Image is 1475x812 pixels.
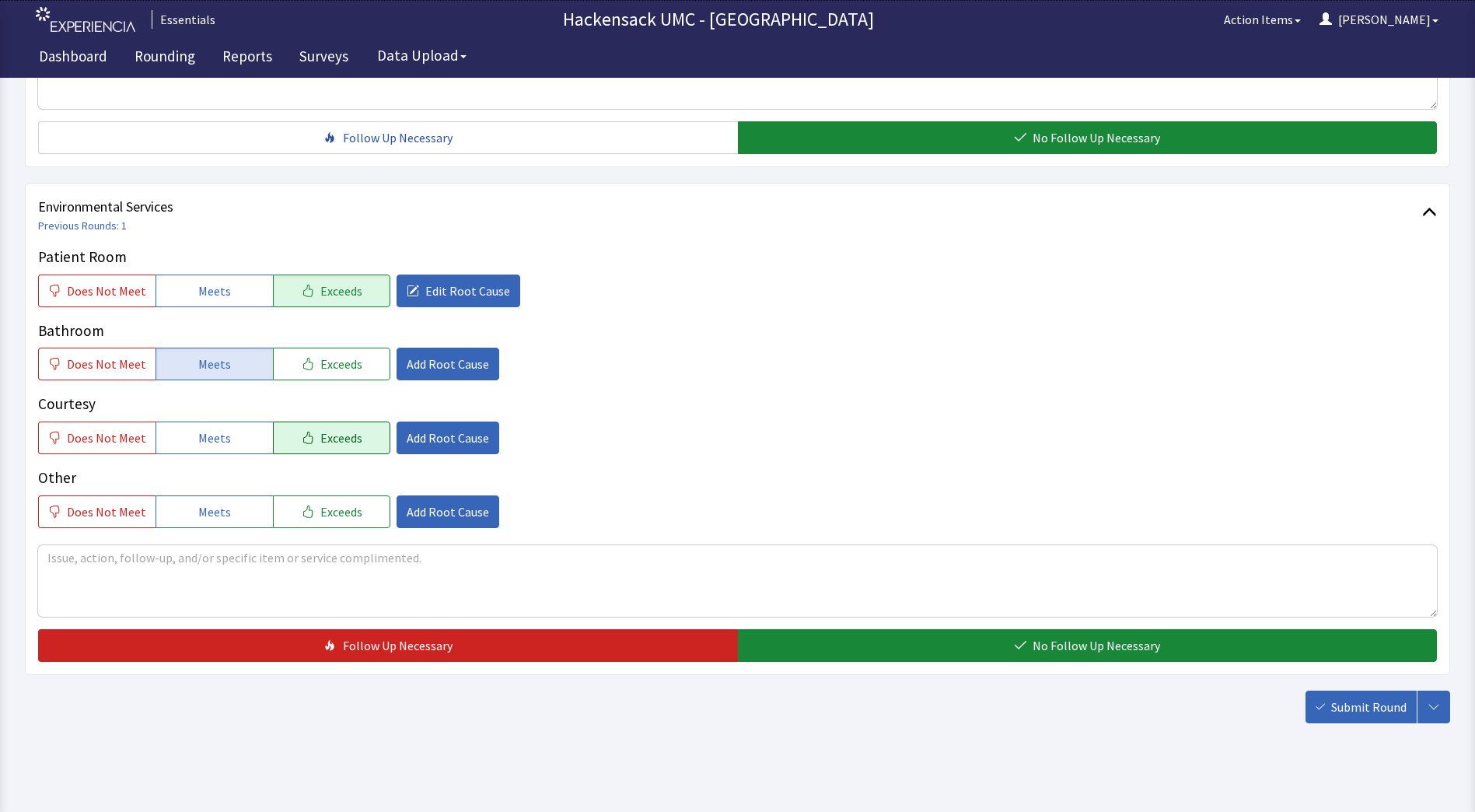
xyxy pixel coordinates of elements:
button: Meets [156,495,273,528]
button: Submit Round [1305,691,1417,723]
span: Does Not Meet [67,502,146,521]
span: Exceeds [320,429,362,447]
span: Add Root Cause [407,355,489,373]
span: Exceeds [320,282,362,300]
button: [PERSON_NAME] [1310,4,1448,35]
img: experiencia_logo.png [36,7,135,33]
button: Meets [156,275,273,307]
a: Previous Rounds: 1 [38,219,127,233]
button: Action Items [1215,4,1310,35]
span: Follow Up Necessary [343,128,453,147]
button: Follow Up Necessary [38,629,738,662]
button: Edit Root Cause [397,275,520,307]
span: Add Root Cause [407,429,489,447]
span: Does Not Meet [67,355,146,373]
button: Meets [156,348,273,380]
a: Reports [211,39,284,78]
button: Does Not Meet [38,348,156,380]
p: Bathroom [38,320,1437,342]
span: Meets [198,502,231,521]
span: No Follow Up Necessary [1033,128,1160,147]
button: Does Not Meet [38,495,156,528]
span: Exceeds [320,502,362,521]
span: Edit Root Cause [425,282,510,300]
span: Exceeds [320,355,362,373]
button: Add Root Cause [397,495,499,528]
button: Exceeds [273,495,390,528]
span: Add Root Cause [407,502,489,521]
span: Meets [198,282,231,300]
a: Dashboard [27,39,119,78]
button: Add Root Cause [397,348,499,380]
button: No Follow Up Necessary [738,629,1438,662]
button: Exceeds [273,422,390,454]
span: Does Not Meet [67,282,146,300]
div: Essentials [152,10,215,29]
button: No Follow Up Necessary [738,121,1438,154]
button: Meets [156,422,273,454]
button: Exceeds [273,275,390,307]
button: Follow Up Necessary [38,121,738,154]
p: Other [38,467,1437,489]
a: Rounding [123,39,207,78]
span: Follow Up Necessary [343,636,453,655]
button: Does Not Meet [38,275,156,307]
a: Surveys [288,39,360,78]
button: Data Upload [368,41,476,70]
button: Add Root Cause [397,422,499,454]
button: Does Not Meet [38,422,156,454]
span: Environmental Services [38,196,1422,218]
span: Does Not Meet [67,429,146,447]
p: Hackensack UMC - [GEOGRAPHIC_DATA] [222,7,1215,32]
span: No Follow Up Necessary [1033,636,1160,655]
p: Patient Room [38,246,1437,268]
span: Submit Round [1331,698,1407,716]
span: Meets [198,429,231,447]
p: Courtesy [38,393,1437,415]
span: Meets [198,355,231,373]
button: Exceeds [273,348,390,380]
